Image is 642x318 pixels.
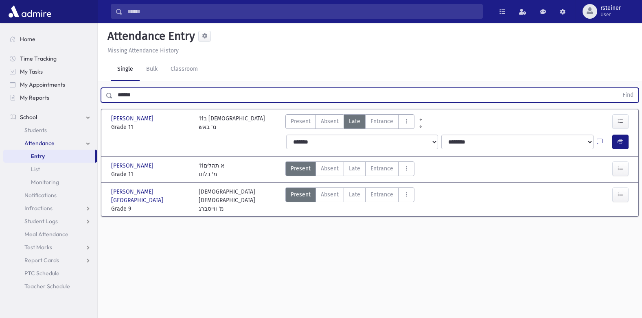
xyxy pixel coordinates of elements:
[20,68,43,75] span: My Tasks
[3,280,97,293] a: Teacher Schedule
[199,187,278,213] div: [DEMOGRAPHIC_DATA] [DEMOGRAPHIC_DATA] מ' ווייסברג
[199,114,265,131] div: 11ב [DEMOGRAPHIC_DATA] מ' באש
[3,111,97,124] a: School
[3,189,97,202] a: Notifications
[3,163,97,176] a: List
[370,190,393,199] span: Entrance
[111,187,191,205] span: [PERSON_NAME][GEOGRAPHIC_DATA]
[321,164,339,173] span: Absent
[285,161,414,179] div: AttTypes
[111,161,155,170] span: [PERSON_NAME]
[370,117,393,126] span: Entrance
[31,152,45,160] span: Entry
[20,35,35,43] span: Home
[3,228,97,241] a: Meal Attendance
[618,88,638,102] button: Find
[3,241,97,254] a: Test Marks
[3,65,97,78] a: My Tasks
[24,218,58,225] span: Student Logs
[111,58,140,81] a: Single
[291,164,311,173] span: Present
[20,81,65,88] span: My Appointments
[24,205,53,212] span: Infractions
[24,257,59,264] span: Report Cards
[7,3,53,20] img: AdmirePro
[3,124,97,137] a: Students
[20,113,37,121] span: School
[291,117,311,126] span: Present
[3,33,97,46] a: Home
[140,58,164,81] a: Bulk
[24,192,57,199] span: Notifications
[123,4,482,19] input: Search
[104,29,195,43] h5: Attendance Entry
[20,94,49,101] span: My Reports
[600,11,621,18] span: User
[3,78,97,91] a: My Appointments
[111,205,191,213] span: Grade 9
[3,150,95,163] a: Entry
[349,190,360,199] span: Late
[3,91,97,104] a: My Reports
[600,5,621,11] span: rsteiner
[111,170,191,179] span: Grade 11
[31,179,59,186] span: Monitoring
[24,244,52,251] span: Test Marks
[31,166,40,173] span: List
[3,137,97,150] a: Attendance
[24,126,47,134] span: Students
[164,58,204,81] a: Classroom
[3,176,97,189] a: Monitoring
[321,117,339,126] span: Absent
[3,202,97,215] a: Infractions
[285,187,414,213] div: AttTypes
[3,267,97,280] a: PTC Schedule
[24,283,70,290] span: Teacher Schedule
[24,270,59,277] span: PTC Schedule
[349,117,360,126] span: Late
[111,123,191,131] span: Grade 11
[24,139,55,147] span: Attendance
[111,114,155,123] span: [PERSON_NAME]
[3,254,97,267] a: Report Cards
[291,190,311,199] span: Present
[349,164,360,173] span: Late
[24,231,68,238] span: Meal Attendance
[107,47,179,54] u: Missing Attendance History
[20,55,57,62] span: Time Tracking
[3,215,97,228] a: Student Logs
[321,190,339,199] span: Absent
[285,114,414,131] div: AttTypes
[199,161,224,179] div: 11א תהלים מ' בלום
[104,47,179,54] a: Missing Attendance History
[370,164,393,173] span: Entrance
[3,52,97,65] a: Time Tracking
